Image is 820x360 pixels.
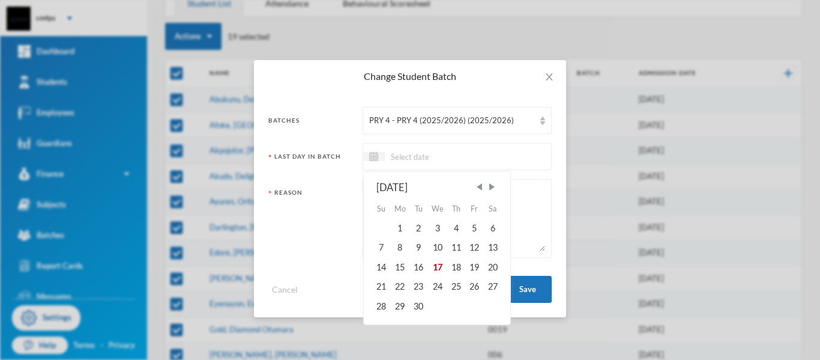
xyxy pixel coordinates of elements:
div: Wed Sep 17 2025 [427,258,447,277]
div: Thu Sep 11 2025 [447,238,465,257]
button: Close [532,60,566,94]
abbr: Thursday [452,204,460,213]
div: Mon Sep 22 2025 [390,277,409,296]
div: Tue Sep 16 2025 [409,258,427,277]
div: Wed Sep 10 2025 [427,238,447,257]
abbr: Tuesday [415,204,423,213]
div: Sat Sep 27 2025 [484,277,502,296]
div: Fri Sep 05 2025 [465,219,483,238]
div: Last Day In Batch [268,152,354,168]
div: PRY 4 - PRY 4 (2025/2026) (2025/2026) [369,115,534,127]
abbr: Monday [394,204,406,213]
button: Cancel [268,282,301,296]
input: Select date [385,150,486,163]
div: Wed Sep 03 2025 [427,219,447,238]
abbr: Wednesday [432,204,444,213]
span: Next Month [487,182,498,192]
div: Fri Sep 12 2025 [465,238,483,257]
abbr: Sunday [377,204,385,213]
div: Wed Sep 24 2025 [427,277,447,296]
div: Mon Sep 01 2025 [390,219,409,238]
abbr: Friday [471,204,478,213]
div: Sat Sep 06 2025 [484,219,502,238]
div: Mon Sep 15 2025 [390,258,409,277]
div: Sun Sep 14 2025 [372,258,390,277]
div: Thu Sep 18 2025 [447,258,465,277]
div: [DATE] [376,180,498,195]
div: Mon Sep 08 2025 [390,238,409,257]
div: Sat Sep 20 2025 [484,258,502,277]
div: Sun Sep 28 2025 [372,296,390,316]
div: Reason [268,188,354,256]
div: Sun Sep 07 2025 [372,238,390,257]
div: Sat Sep 13 2025 [484,238,502,257]
div: Mon Sep 29 2025 [390,296,409,316]
div: Tue Sep 23 2025 [409,277,427,296]
span: Previous Month [474,182,484,192]
div: Thu Sep 25 2025 [447,277,465,296]
i: icon: close [544,72,554,82]
div: Tue Sep 30 2025 [409,296,427,316]
div: Batches [268,116,354,132]
abbr: Saturday [489,204,496,213]
div: Sun Sep 21 2025 [372,277,390,296]
button: Save [504,276,552,303]
div: Change Student Batch [268,70,552,83]
div: Tue Sep 02 2025 [409,219,427,238]
div: Fri Sep 19 2025 [465,258,483,277]
div: Thu Sep 04 2025 [447,219,465,238]
div: Tue Sep 09 2025 [409,238,427,257]
div: Fri Sep 26 2025 [465,277,483,296]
